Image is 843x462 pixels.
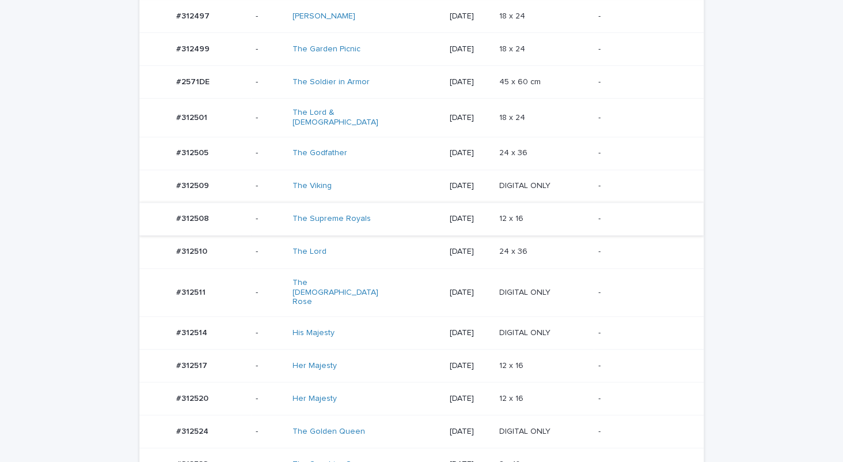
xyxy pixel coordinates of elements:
a: His Majesty [293,328,335,338]
p: [DATE] [449,214,489,224]
p: DIGITAL ONLY [499,179,553,191]
p: [DATE] [449,12,489,21]
p: #312509 [176,179,211,191]
a: The Garden Picnic [293,44,360,54]
p: [DATE] [449,247,489,257]
p: - [598,361,685,371]
p: #312520 [176,392,211,404]
a: The Supreme Royals [293,214,371,224]
p: [DATE] [449,44,489,54]
tr: #312514#312514 -His Majesty [DATE]DIGITAL ONLYDIGITAL ONLY - [139,317,704,350]
p: 12 x 16 [499,392,526,404]
p: - [256,247,283,257]
p: DIGITAL ONLY [499,326,553,338]
p: - [256,181,283,191]
p: - [256,361,283,371]
tr: #312508#312508 -The Supreme Royals [DATE]12 x 1612 x 16 - [139,202,704,235]
p: - [598,394,685,404]
p: #312499 [176,42,212,54]
a: [PERSON_NAME] [293,12,355,21]
a: The Lord [293,247,326,257]
p: DIGITAL ONLY [499,425,553,437]
p: - [256,328,283,338]
p: - [256,288,283,298]
p: - [598,427,685,437]
a: Her Majesty [293,394,337,404]
p: [DATE] [449,288,489,298]
p: #312514 [176,326,210,338]
p: 24 x 36 [499,245,530,257]
tr: #312499#312499 -The Garden Picnic [DATE]18 x 2418 x 24 - [139,33,704,66]
p: #312524 [176,425,211,437]
p: - [598,12,685,21]
a: The Lord & [DEMOGRAPHIC_DATA] [293,108,389,127]
p: #312501 [176,111,210,123]
tr: #2571DE#2571DE -The Soldier in Armor [DATE]45 x 60 cm45 x 60 cm - [139,66,704,99]
p: - [256,427,283,437]
p: - [598,77,685,87]
p: - [256,113,283,123]
p: DIGITAL ONLY [499,286,553,298]
p: - [256,148,283,158]
p: 18 x 24 [499,111,527,123]
p: [DATE] [449,427,489,437]
p: - [256,214,283,224]
p: - [598,214,685,224]
p: - [598,113,685,123]
p: [DATE] [449,394,489,404]
tr: #312511#312511 -The [DEMOGRAPHIC_DATA] Rose [DATE]DIGITAL ONLYDIGITAL ONLY - [139,268,704,316]
tr: #312501#312501 -The Lord & [DEMOGRAPHIC_DATA] [DATE]18 x 2418 x 24 - [139,99,704,137]
p: [DATE] [449,113,489,123]
p: [DATE] [449,361,489,371]
p: - [598,288,685,298]
tr: #312517#312517 -Her Majesty [DATE]12 x 1612 x 16 - [139,350,704,382]
p: #2571DE [176,75,212,87]
p: - [598,44,685,54]
p: #312511 [176,286,208,298]
p: - [256,77,283,87]
p: #312517 [176,359,210,371]
p: - [256,44,283,54]
a: The [DEMOGRAPHIC_DATA] Rose [293,278,389,307]
a: The Godfather [293,148,347,158]
p: 24 x 36 [499,146,530,158]
p: - [598,247,685,257]
p: 12 x 16 [499,359,526,371]
p: [DATE] [449,181,489,191]
a: Her Majesty [293,361,337,371]
tr: #312524#312524 -The Golden Queen [DATE]DIGITAL ONLYDIGITAL ONLY - [139,415,704,448]
p: [DATE] [449,148,489,158]
tr: #312505#312505 -The Godfather [DATE]24 x 3624 x 36 - [139,137,704,170]
p: - [598,148,685,158]
p: 45 x 60 cm [499,75,543,87]
p: 12 x 16 [499,212,526,224]
p: #312510 [176,245,210,257]
tr: #312509#312509 -The Viking [DATE]DIGITAL ONLYDIGITAL ONLY - [139,170,704,202]
a: The Viking [293,181,332,191]
p: [DATE] [449,328,489,338]
tr: #312520#312520 -Her Majesty [DATE]12 x 1612 x 16 - [139,382,704,415]
p: 18 x 24 [499,9,527,21]
a: The Soldier in Armor [293,77,370,87]
tr: #312510#312510 -The Lord [DATE]24 x 3624 x 36 - [139,235,704,268]
p: #312508 [176,212,211,224]
p: - [598,181,685,191]
p: - [256,12,283,21]
p: - [256,394,283,404]
p: [DATE] [449,77,489,87]
p: #312497 [176,9,212,21]
a: The Golden Queen [293,427,365,437]
p: #312505 [176,146,211,158]
p: - [598,328,685,338]
p: 18 x 24 [499,42,527,54]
